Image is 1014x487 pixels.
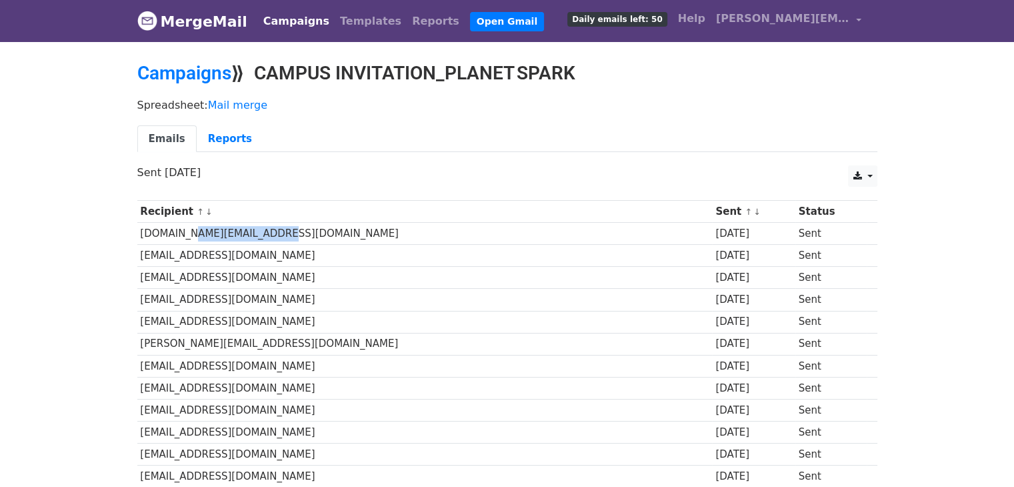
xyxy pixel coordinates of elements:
[258,8,335,35] a: Campaigns
[795,267,867,289] td: Sent
[137,333,713,355] td: [PERSON_NAME][EMAIL_ADDRESS][DOMAIN_NAME]
[715,469,792,484] div: [DATE]
[711,5,867,37] a: [PERSON_NAME][EMAIL_ADDRESS][DOMAIN_NAME]
[137,98,877,112] p: Spreadsheet:
[795,311,867,333] td: Sent
[753,207,761,217] a: ↓
[795,289,867,311] td: Sent
[137,223,713,245] td: [DOMAIN_NAME][EMAIL_ADDRESS][DOMAIN_NAME]
[795,223,867,245] td: Sent
[716,11,849,27] span: [PERSON_NAME][EMAIL_ADDRESS][DOMAIN_NAME]
[137,245,713,267] td: [EMAIL_ADDRESS][DOMAIN_NAME]
[137,7,247,35] a: MergeMail
[795,444,867,466] td: Sent
[137,355,713,377] td: [EMAIL_ADDRESS][DOMAIN_NAME]
[137,377,713,399] td: [EMAIL_ADDRESS][DOMAIN_NAME]
[795,245,867,267] td: Sent
[137,267,713,289] td: [EMAIL_ADDRESS][DOMAIN_NAME]
[567,12,667,27] span: Daily emails left: 50
[137,62,877,85] h2: ⟫ CAMPUS INVITATION_PLANET SPARK
[470,12,544,31] a: Open Gmail
[407,8,465,35] a: Reports
[673,5,711,32] a: Help
[715,314,792,330] div: [DATE]
[137,62,231,84] a: Campaigns
[715,248,792,264] div: [DATE]
[795,333,867,355] td: Sent
[795,201,867,223] th: Status
[197,207,204,217] a: ↑
[137,11,157,31] img: MergeMail logo
[137,201,713,223] th: Recipient
[715,226,792,241] div: [DATE]
[137,422,713,444] td: [EMAIL_ADDRESS][DOMAIN_NAME]
[712,201,795,223] th: Sent
[715,292,792,308] div: [DATE]
[947,423,1014,487] iframe: Chat Widget
[137,289,713,311] td: [EMAIL_ADDRESS][DOMAIN_NAME]
[795,422,867,444] td: Sent
[715,270,792,286] div: [DATE]
[715,381,792,396] div: [DATE]
[335,8,407,35] a: Templates
[137,125,197,153] a: Emails
[137,399,713,421] td: [EMAIL_ADDRESS][DOMAIN_NAME]
[197,125,263,153] a: Reports
[795,355,867,377] td: Sent
[715,403,792,418] div: [DATE]
[795,377,867,399] td: Sent
[137,444,713,466] td: [EMAIL_ADDRESS][DOMAIN_NAME]
[715,336,792,352] div: [DATE]
[745,207,752,217] a: ↑
[208,99,267,111] a: Mail merge
[137,311,713,333] td: [EMAIL_ADDRESS][DOMAIN_NAME]
[715,359,792,374] div: [DATE]
[715,425,792,440] div: [DATE]
[715,447,792,462] div: [DATE]
[562,5,672,32] a: Daily emails left: 50
[795,399,867,421] td: Sent
[137,165,877,179] p: Sent [DATE]
[205,207,213,217] a: ↓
